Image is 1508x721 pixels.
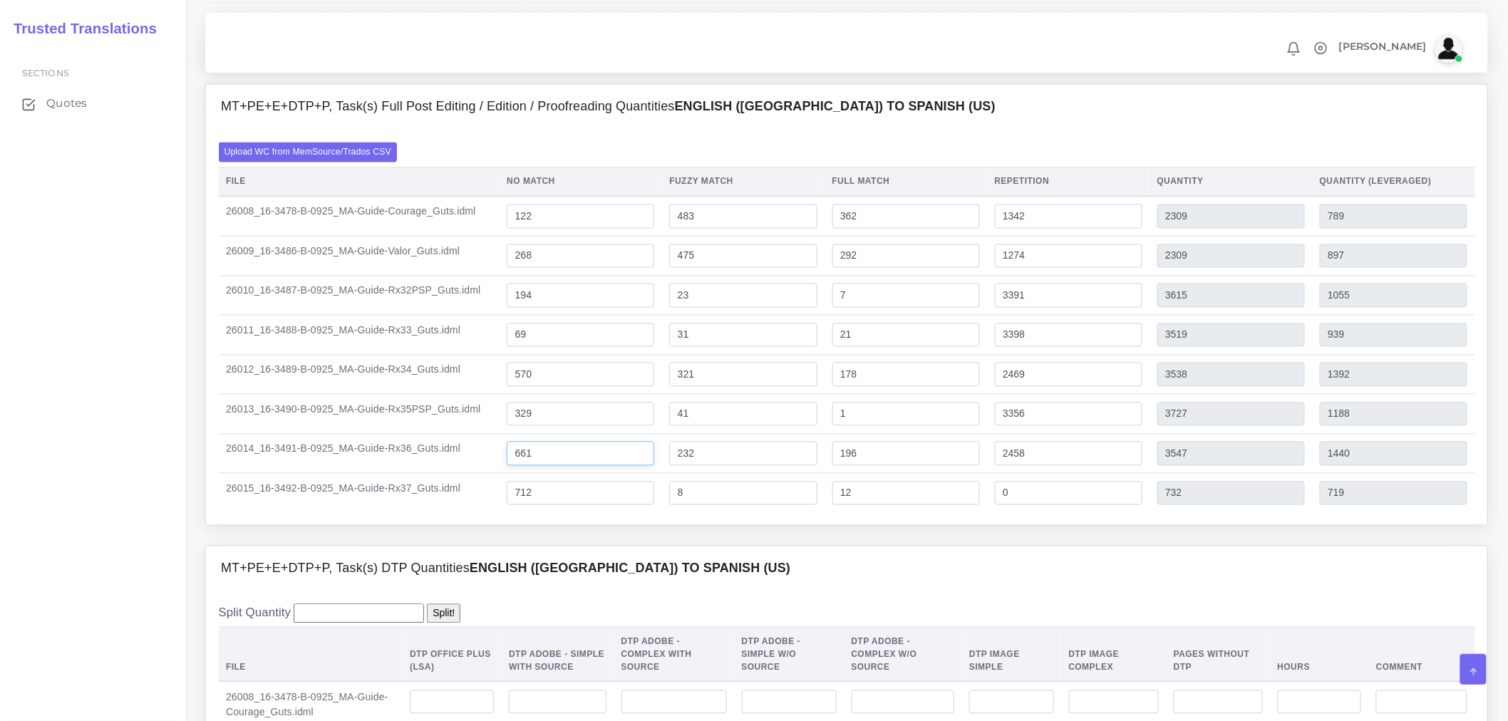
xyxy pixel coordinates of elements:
img: avatar [1435,34,1463,63]
h2: Trusted Translations [4,20,157,37]
a: [PERSON_NAME]avatar [1332,34,1468,63]
h4: MT+PE+E+DTP+P, Task(s) Full Post Editing / Edition / Proofreading Quantities [221,100,996,115]
a: Trusted Translations [4,17,157,41]
th: No Match [500,167,662,197]
th: Hours [1270,628,1368,683]
td: 26011_16-3488-B-0925_MA-Guide-Rx33_Guts.idml [219,316,500,356]
th: DTP Adobe - Simple W/O Source [734,628,844,683]
label: Split Quantity [219,604,291,622]
input: Split! [427,604,460,623]
label: Upload WC from MemSource/Trados CSV [219,142,398,162]
td: 26015_16-3492-B-0925_MA-Guide-Rx37_Guts.idml [219,474,500,513]
th: DTP Adobe - Simple With Source [502,628,614,683]
td: 26013_16-3490-B-0925_MA-Guide-Rx35PSP_Guts.idml [219,395,500,435]
th: Pages Without DTP [1167,628,1271,683]
td: 26012_16-3489-B-0925_MA-Guide-Rx34_Guts.idml [219,355,500,395]
b: English ([GEOGRAPHIC_DATA]) TO Spanish (US) [675,100,996,114]
th: Full Match [825,167,987,197]
div: MT+PE+E+DTP+P, Task(s) Full Post Editing / Edition / Proofreading QuantitiesEnglish ([GEOGRAPHIC_... [206,85,1487,130]
td: 26008_16-3478-B-0925_MA-Guide-Courage_Guts.idml [219,197,500,237]
th: Quantity [1150,167,1312,197]
th: DTP Image Simple [962,628,1061,683]
th: File [219,628,403,683]
th: DTP Adobe - Complex W/O Source [844,628,962,683]
td: 26009_16-3486-B-0925_MA-Guide-Valor_Guts.idml [219,237,500,276]
span: Quotes [46,95,87,111]
th: DTP Adobe - Complex With Source [614,628,734,683]
span: Sections [22,68,69,78]
th: File [219,167,500,197]
td: 26010_16-3487-B-0925_MA-Guide-Rx32PSP_Guts.idml [219,276,500,316]
th: Quantity (Leveraged) [1312,167,1475,197]
span: [PERSON_NAME] [1339,41,1427,51]
td: 26014_16-3491-B-0925_MA-Guide-Rx36_Guts.idml [219,434,500,474]
th: DTP Image Complex [1061,628,1166,683]
h4: MT+PE+E+DTP+P, Task(s) DTP Quantities [221,561,790,577]
th: Comment [1369,628,1475,683]
a: Quotes [11,88,175,118]
b: English ([GEOGRAPHIC_DATA]) TO Spanish (US) [470,561,790,576]
th: Repetition [987,167,1150,197]
div: MT+PE+E+DTP+P, Task(s) DTP QuantitiesEnglish ([GEOGRAPHIC_DATA]) TO Spanish (US) [206,546,1487,592]
div: MT+PE+E+DTP+P, Task(s) Full Post Editing / Edition / Proofreading QuantitiesEnglish ([GEOGRAPHIC_... [206,130,1487,525]
th: DTP Office Plus (LSA) [403,628,502,683]
th: Fuzzy Match [662,167,825,197]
